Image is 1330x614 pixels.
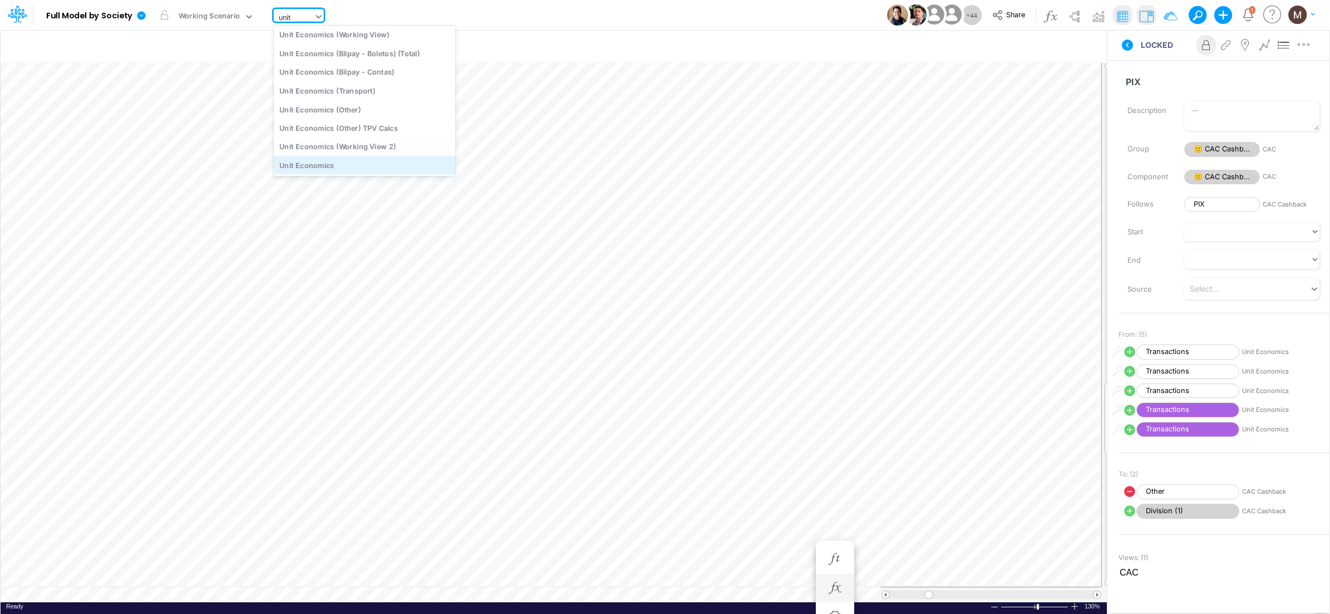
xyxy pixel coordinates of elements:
[1070,602,1079,611] div: Zoom In
[1184,170,1260,185] span: 🙂 CAC Cashback
[1037,604,1039,610] div: Zoom
[1263,145,1319,154] span: CAC
[1251,7,1253,12] div: 1 unread items
[990,603,999,611] div: Zoom Out
[1119,469,1138,479] span: To: (2)
[1136,484,1239,499] span: Other
[1263,200,1319,209] span: CAC Cashback
[274,44,456,62] div: Unit Economics (Bilpay - Boletos) (Total)
[1136,402,1239,417] span: Transactions
[274,156,456,174] div: Unit Economics
[1085,602,1101,611] div: Zoom level
[905,4,927,26] img: User Image Icon
[1120,566,1328,579] span: CAC
[1136,384,1239,399] span: Transactions
[1190,283,1219,294] div: Select...
[1263,172,1319,181] span: CAC
[1119,168,1176,186] label: Component
[1242,8,1255,21] a: Notifications
[1006,10,1025,18] span: Share
[274,137,456,155] div: Unit Economics (Working View 2)
[1184,142,1260,157] span: 🙂 CAC Cashback
[922,2,947,27] img: User Image Icon
[1119,140,1176,159] label: Group
[887,4,908,26] img: User Image Icon
[1136,364,1239,379] span: Transactions
[1119,553,1148,563] span: Views: ( 1 )
[939,2,964,27] img: User Image Icon
[6,602,23,611] div: In Ready mode
[1184,197,1260,212] span: PIX
[10,35,865,58] input: Type a title here
[966,12,977,19] span: + 44
[1119,195,1176,214] label: Follows
[274,119,456,137] div: Unit Economics (Other) TPV Calcs
[1119,330,1147,340] span: From: (5)
[179,11,240,23] div: Working Scenario
[46,11,132,21] b: Full Model by Society
[1119,101,1176,120] label: Description
[1136,504,1239,519] span: Division (1)
[1119,71,1320,92] input: — Node name —
[1136,345,1239,360] span: Transactions
[1119,223,1176,242] label: Start
[1141,39,1173,51] span: LOCKED
[274,81,456,100] div: Unit Economics (Transport)
[1001,602,1070,611] div: Zoom
[1085,602,1101,611] span: 130%
[274,63,456,81] div: Unit Economics (Bilpay - Contas)
[1136,422,1239,437] span: Transactions
[987,7,1033,24] button: Share
[274,100,456,119] div: Unit Economics (Other)
[274,26,456,44] div: Unit Economics (Working View)
[1119,251,1176,270] label: End
[1119,280,1176,299] label: Source
[6,603,23,610] span: Ready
